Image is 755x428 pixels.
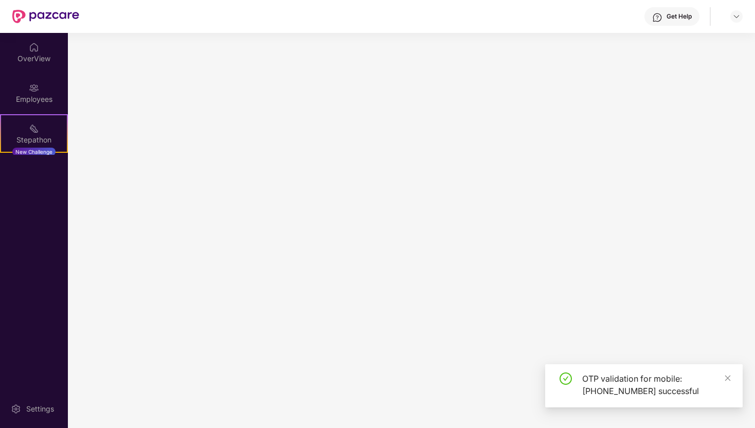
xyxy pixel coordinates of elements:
[667,12,692,21] div: Get Help
[29,42,39,52] img: svg+xml;base64,PHN2ZyBpZD0iSG9tZSIgeG1sbnM9Imh0dHA6Ly93d3cudzMub3JnLzIwMDAvc3ZnIiB3aWR0aD0iMjAiIG...
[1,135,67,145] div: Stepathon
[12,148,56,156] div: New Challenge
[23,404,57,414] div: Settings
[582,372,730,397] div: OTP validation for mobile: [PHONE_NUMBER] successful
[11,404,21,414] img: svg+xml;base64,PHN2ZyBpZD0iU2V0dGluZy0yMHgyMCIgeG1sbnM9Imh0dHA6Ly93d3cudzMub3JnLzIwMDAvc3ZnIiB3aW...
[29,83,39,93] img: svg+xml;base64,PHN2ZyBpZD0iRW1wbG95ZWVzIiB4bWxucz0iaHR0cDovL3d3dy53My5vcmcvMjAwMC9zdmciIHdpZHRoPS...
[12,10,79,23] img: New Pazcare Logo
[652,12,662,23] img: svg+xml;base64,PHN2ZyBpZD0iSGVscC0zMngzMiIgeG1sbnM9Imh0dHA6Ly93d3cudzMub3JnLzIwMDAvc3ZnIiB3aWR0aD...
[29,123,39,134] img: svg+xml;base64,PHN2ZyB4bWxucz0iaHR0cDovL3d3dy53My5vcmcvMjAwMC9zdmciIHdpZHRoPSIyMSIgaGVpZ2h0PSIyMC...
[732,12,741,21] img: svg+xml;base64,PHN2ZyBpZD0iRHJvcGRvd24tMzJ4MzIiIHhtbG5zPSJodHRwOi8vd3d3LnczLm9yZy8yMDAwL3N2ZyIgd2...
[724,374,731,382] span: close
[560,372,572,385] span: check-circle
